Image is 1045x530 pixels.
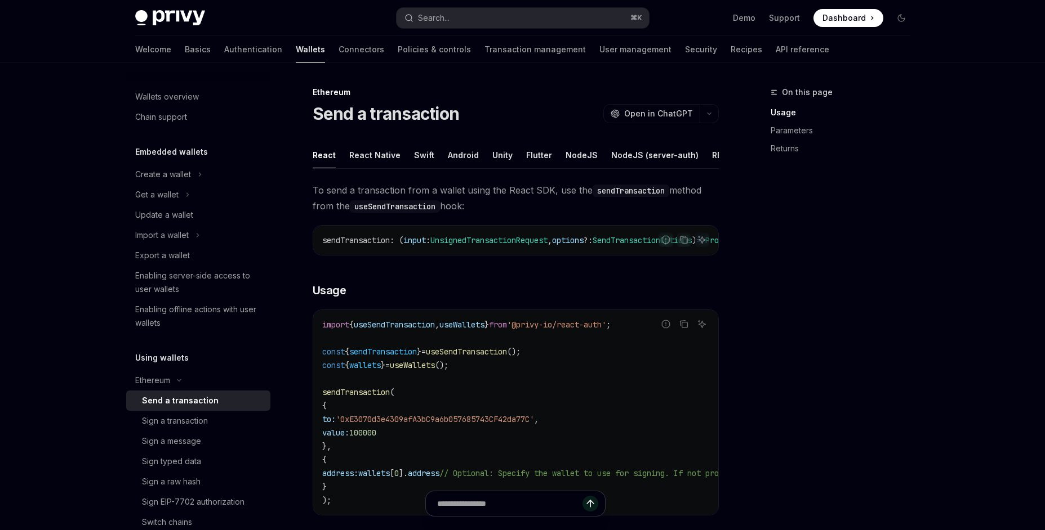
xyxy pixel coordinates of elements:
[566,142,598,168] button: NodeJS
[489,320,507,330] span: from
[603,104,700,123] button: Open in ChatGPT
[381,360,385,370] span: }
[526,142,552,168] button: Flutter
[624,108,693,119] span: Open in ChatGPT
[552,235,584,245] span: options
[336,414,534,424] span: '0xE3070d3e4309afA3bC9a6b057685743CF42da77C'
[126,451,270,471] a: Sign typed data
[126,245,270,266] a: Export a wallet
[437,491,582,516] input: Ask a question...
[733,12,755,24] a: Demo
[126,87,270,107] a: Wallets overview
[414,142,434,168] button: Swift
[507,320,606,330] span: '@privy-io/react-auth'
[135,351,189,365] h5: Using wallets
[135,10,205,26] img: dark logo
[135,110,187,124] div: Chain support
[484,320,489,330] span: }
[126,107,270,127] a: Chain support
[695,232,709,247] button: Ask AI
[399,468,408,478] span: ].
[390,387,394,397] span: (
[142,455,201,468] div: Sign typed data
[390,468,394,478] span: [
[731,36,762,63] a: Recipes
[771,104,919,122] a: Usage
[439,468,886,478] span: // Optional: Specify the wallet to use for signing. If not provided, the first wallet will be used.
[397,8,649,28] button: Open search
[142,475,201,488] div: Sign a raw hash
[313,104,460,124] h1: Send a transaction
[685,36,717,63] a: Security
[349,347,417,357] span: sendTransaction
[142,434,201,448] div: Sign a message
[771,122,919,140] a: Parameters
[439,320,484,330] span: useWallets
[322,482,327,492] span: }
[126,299,270,333] a: Enabling offline actions with user wallets
[695,317,709,331] button: Ask AI
[611,142,699,168] button: NodeJS (server-auth)
[484,36,586,63] a: Transaction management
[692,235,696,245] span: )
[430,235,548,245] span: UnsignedTransactionRequest
[126,370,270,390] button: Toggle Ethereum section
[349,320,354,330] span: {
[408,468,439,478] span: address
[435,360,448,370] span: ();
[322,428,349,438] span: value:
[339,36,384,63] a: Connectors
[142,414,208,428] div: Sign a transaction
[135,269,264,296] div: Enabling server-side access to user wallets
[185,36,211,63] a: Basics
[599,36,672,63] a: User management
[582,496,598,511] button: Send message
[677,232,691,247] button: Copy the contents from the code block
[322,347,345,357] span: const
[126,164,270,185] button: Toggle Create a wallet section
[394,468,399,478] span: 0
[322,235,390,245] span: sendTransaction
[403,235,426,245] span: input
[548,235,552,245] span: ,
[354,320,435,330] span: useSendTransaction
[142,515,192,529] div: Switch chains
[822,12,866,24] span: Dashboard
[892,9,910,27] button: Toggle dark mode
[421,347,426,357] span: =
[322,468,358,478] span: address:
[135,90,199,104] div: Wallets overview
[126,471,270,492] a: Sign a raw hash
[322,387,390,397] span: sendTransaction
[313,182,719,214] span: To send a transaction from a wallet using the React SDK, use the method from the hook:
[345,360,349,370] span: {
[135,188,179,201] div: Get a wallet
[593,185,669,197] code: sendTransaction
[358,468,390,478] span: wallets
[135,168,191,181] div: Create a wallet
[782,86,833,99] span: On this page
[507,347,521,357] span: ();
[813,9,883,27] a: Dashboard
[659,232,673,247] button: Report incorrect code
[135,374,170,387] div: Ethereum
[142,495,244,509] div: Sign EIP-7702 authorization
[584,235,593,245] span: ?:
[126,492,270,512] a: Sign EIP-7702 authorization
[322,401,327,411] span: {
[769,12,800,24] a: Support
[126,205,270,225] a: Update a wallet
[417,347,421,357] span: }
[349,360,381,370] span: wallets
[126,266,270,299] a: Enabling server-side access to user wallets
[135,303,264,330] div: Enabling offline actions with user wallets
[322,414,336,424] span: to:
[659,317,673,331] button: Report incorrect code
[135,249,190,262] div: Export a wallet
[296,36,325,63] a: Wallets
[712,142,748,168] button: REST API
[606,320,611,330] span: ;
[126,185,270,205] button: Toggle Get a wallet section
[135,36,171,63] a: Welcome
[593,235,692,245] span: SendTransactionOptions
